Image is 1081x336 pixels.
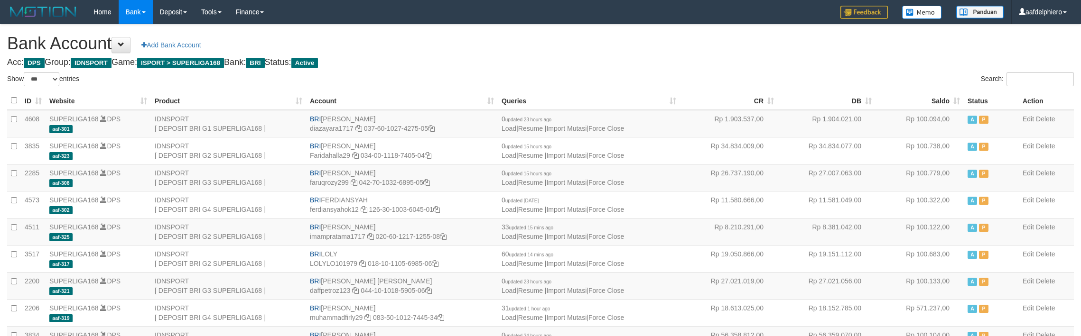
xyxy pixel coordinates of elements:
[981,72,1074,86] label: Search:
[310,206,359,213] a: ferdiansyahok12
[21,110,46,137] td: 4608
[306,110,498,137] td: [PERSON_NAME] 037-60-1027-4275-05
[1036,196,1055,204] a: Delete
[502,196,539,204] span: 0
[1036,142,1055,150] a: Delete
[49,196,99,204] a: SUPERLIGA168
[588,206,624,213] a: Force Close
[902,6,942,19] img: Button%20Memo.svg
[151,110,306,137] td: IDNSPORT [ DEPOSIT BRI G1 SUPERLIGA168 ]
[49,142,99,150] a: SUPERLIGA168
[502,152,516,159] a: Load
[440,233,447,240] a: Copy 020601217125508 to clipboard
[1023,115,1034,123] a: Edit
[46,137,151,164] td: DPS
[310,314,363,321] a: muhammadfirly29
[876,110,964,137] td: Rp 100.094,00
[968,143,977,151] span: Active
[306,299,498,326] td: [PERSON_NAME] 083-50-1012-7445-34
[680,299,778,326] td: Rp 18.613.025,00
[151,272,306,299] td: IDNSPORT [ DEPOSIT BRI G3 SUPERLIGA168 ]
[502,206,516,213] a: Load
[588,287,624,294] a: Force Close
[1036,277,1055,285] a: Delete
[502,304,550,312] span: 31
[1023,142,1034,150] a: Edit
[310,142,321,150] span: BRI
[680,91,778,110] th: CR: activate to sort column ascending
[310,277,321,285] span: BRI
[310,179,349,186] a: faruqrozy299
[438,314,444,321] a: Copy 083501012744534 to clipboard
[306,191,498,218] td: FERDIANSYAH 126-30-1003-6045-01
[49,260,73,268] span: aaf-317
[49,250,99,258] a: SUPERLIGA168
[49,233,73,241] span: aaf-325
[137,58,224,68] span: ISPORT > SUPERLIGA168
[680,110,778,137] td: Rp 1.903.537,00
[306,137,498,164] td: [PERSON_NAME] 034-00-1118-7405-04
[361,206,367,213] a: Copy ferdiansyahok12 to clipboard
[778,137,876,164] td: Rp 34.834.077,00
[49,179,73,187] span: aaf-308
[7,58,1074,67] h4: Acc: Group: Game: Bank: Status:
[518,287,543,294] a: Resume
[428,125,435,132] a: Copy 037601027427505 to clipboard
[840,6,888,19] img: Feedback.jpg
[1023,223,1034,231] a: Edit
[588,125,624,132] a: Force Close
[310,152,350,159] a: Faridahalla29
[502,233,516,240] a: Load
[502,260,516,267] a: Load
[1023,196,1034,204] a: Edit
[151,218,306,245] td: IDNSPORT [ DEPOSIT BRI G2 SUPERLIGA168 ]
[546,260,587,267] a: Import Mutasi
[49,125,73,133] span: aaf-301
[502,277,624,294] span: | | |
[876,191,964,218] td: Rp 100.322,00
[546,125,587,132] a: Import Mutasi
[21,164,46,191] td: 2285
[1036,304,1055,312] a: Delete
[151,191,306,218] td: IDNSPORT [ DEPOSIT BRI G4 SUPERLIGA168 ]
[968,278,977,286] span: Active
[46,191,151,218] td: DPS
[502,223,553,231] span: 33
[518,260,543,267] a: Resume
[502,169,551,177] span: 0
[21,137,46,164] td: 3835
[432,260,438,267] a: Copy 018101105698506 to clipboard
[1023,169,1034,177] a: Edit
[498,91,680,110] th: Queries: activate to sort column ascending
[151,137,306,164] td: IDNSPORT [ DEPOSIT BRI G2 SUPERLIGA168 ]
[151,91,306,110] th: Product: activate to sort column ascending
[1036,223,1055,231] a: Delete
[1036,169,1055,177] a: Delete
[1006,72,1074,86] input: Search:
[502,142,551,150] span: 0
[49,223,99,231] a: SUPERLIGA168
[876,91,964,110] th: Saldo: activate to sort column ascending
[518,233,543,240] a: Resume
[502,287,516,294] a: Load
[588,233,624,240] a: Force Close
[502,250,624,267] span: | | |
[425,152,431,159] a: Copy 034001118740504 to clipboard
[310,304,321,312] span: BRI
[502,196,624,213] span: | | |
[246,58,264,68] span: BRI
[46,164,151,191] td: DPS
[21,191,46,218] td: 4573
[979,224,988,232] span: Paused
[46,245,151,272] td: DPS
[1023,304,1034,312] a: Edit
[21,91,46,110] th: ID: activate to sort column ascending
[310,196,321,204] span: BRI
[979,143,988,151] span: Paused
[46,110,151,137] td: DPS
[518,152,543,159] a: Resume
[778,164,876,191] td: Rp 27.007.063,00
[518,179,543,186] a: Resume
[502,115,551,123] span: 0
[680,191,778,218] td: Rp 11.580.666,00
